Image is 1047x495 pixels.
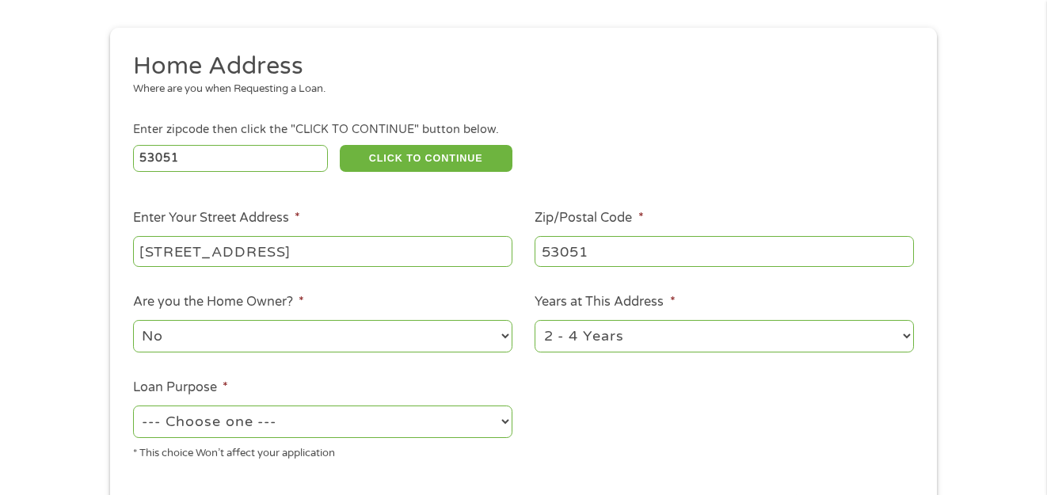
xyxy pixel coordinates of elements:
label: Enter Your Street Address [133,210,300,227]
label: Are you the Home Owner? [133,294,304,310]
label: Zip/Postal Code [535,210,643,227]
input: 1 Main Street [133,236,512,266]
label: Loan Purpose [133,379,228,396]
div: Enter zipcode then click the "CLICK TO CONTINUE" button below. [133,121,914,139]
input: Enter Zipcode (e.g 01510) [133,145,329,172]
h2: Home Address [133,51,903,82]
button: CLICK TO CONTINUE [340,145,512,172]
label: Years at This Address [535,294,675,310]
div: Where are you when Requesting a Loan. [133,82,903,97]
div: * This choice Won’t affect your application [133,440,512,462]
